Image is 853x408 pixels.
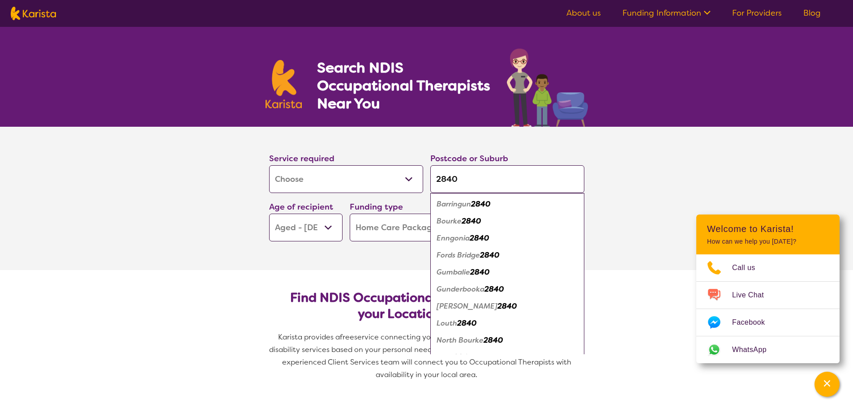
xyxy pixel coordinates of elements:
em: Fords Bridge [437,250,480,260]
div: Channel Menu [696,215,840,363]
img: occupational-therapy [507,48,588,127]
span: WhatsApp [732,343,777,356]
em: 2840 [480,250,499,260]
em: 2840 [471,199,490,209]
a: Blog [803,8,821,18]
p: How can we help you [DATE]? [707,238,829,245]
span: Facebook [732,316,776,329]
label: Service required [269,153,334,164]
em: 2840 [457,318,476,328]
em: Tilpa [437,352,454,362]
img: Karista logo [266,60,302,108]
span: service connecting you with Occupational Therapists and other disability services based on your p... [269,332,586,379]
input: Type [430,165,584,193]
em: 2840 [484,335,503,345]
span: Call us [732,261,766,275]
div: Gunderbooka 2840 [435,281,580,298]
em: Gunderbooka [437,284,484,294]
em: Enngonia [437,233,470,243]
div: Gumbalie 2840 [435,264,580,281]
label: Funding type [350,202,403,212]
div: Barringun 2840 [435,196,580,213]
em: Gumbalie [437,267,470,277]
em: North Bourke [437,335,484,345]
div: Enngonia 2840 [435,230,580,247]
em: 2840 [462,216,481,226]
a: Web link opens in a new tab. [696,336,840,363]
em: Louth [437,318,457,328]
label: Age of recipient [269,202,333,212]
span: free [340,332,354,342]
ul: Choose channel [696,254,840,363]
span: Karista provides a [278,332,340,342]
div: Hungerford 2840 [435,298,580,315]
h1: Search NDIS Occupational Therapists Near You [317,59,491,112]
em: [PERSON_NAME] [437,301,497,311]
em: 2840 [454,352,473,362]
a: Funding Information [622,8,711,18]
div: Louth 2840 [435,315,580,332]
em: 2840 [470,233,489,243]
button: Channel Menu [814,372,840,397]
label: Postcode or Suburb [430,153,508,164]
div: Tilpa 2840 [435,349,580,366]
span: Live Chat [732,288,775,302]
a: For Providers [732,8,782,18]
em: Bourke [437,216,462,226]
em: 2840 [484,284,504,294]
em: Barringun [437,199,471,209]
h2: Find NDIS Occupational Therapists based on your Location & Needs [276,290,577,322]
em: 2840 [470,267,489,277]
a: About us [566,8,601,18]
h2: Welcome to Karista! [707,223,829,234]
div: Fords Bridge 2840 [435,247,580,264]
em: 2840 [497,301,517,311]
img: Karista logo [11,7,56,20]
div: North Bourke 2840 [435,332,580,349]
div: Bourke 2840 [435,213,580,230]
